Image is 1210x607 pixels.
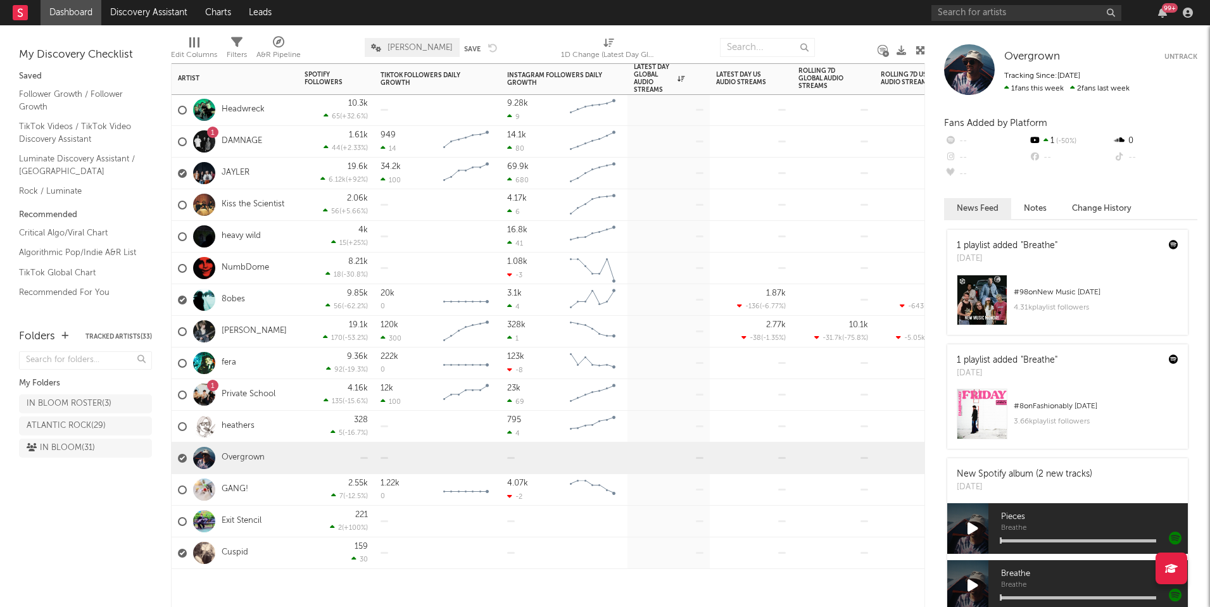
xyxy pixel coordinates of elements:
div: ( ) [320,175,368,184]
div: 328k [507,321,526,329]
span: 6.12k [329,177,346,184]
span: +32.6 % [342,113,366,120]
span: 56 [334,303,342,310]
div: ATLANTIC ROCK ( 29 ) [27,418,106,434]
div: 10.3k [348,99,368,108]
a: GANG! [222,484,248,495]
span: 44 [332,145,341,152]
div: # 8 on Fashionably [DATE] [1014,399,1178,414]
button: News Feed [944,198,1011,219]
div: 3.1k [507,289,522,297]
div: 4.07k [507,479,528,487]
input: Search for folders... [19,351,152,370]
button: Notes [1011,198,1059,219]
a: JAYLER [222,168,249,178]
svg: Chart title [564,347,621,379]
div: 4.17k [507,194,527,203]
div: -- [944,166,1028,182]
svg: Chart title [438,284,495,316]
div: 12k [381,384,393,392]
span: 56 [331,208,339,215]
button: Tracked Artists(33) [85,334,152,340]
input: Search... [720,38,815,57]
div: -- [1113,149,1197,166]
svg: Chart title [438,379,495,411]
div: 1 playlist added [957,354,1057,367]
div: 69 [507,397,524,406]
a: Cuspid [222,548,248,558]
div: ( ) [814,334,868,342]
div: New Spotify album (2 new tracks) [957,468,1092,481]
svg: Chart title [438,474,495,506]
span: Breathe [1001,525,1188,532]
div: 1 [507,334,519,342]
div: My Discovery Checklist [19,47,152,63]
div: Filters [227,47,247,63]
a: IN BLOOM(31) [19,439,152,458]
span: Fans Added by Platform [944,118,1047,128]
div: 9.85k [347,289,368,297]
a: Exit Stencil [222,516,262,527]
span: 30 [360,556,368,563]
a: 8obes [222,294,245,305]
a: DAMNAGE [222,136,262,147]
div: ( ) [323,334,368,342]
div: -- [1028,149,1112,166]
div: # 98 on New Music [DATE] [1014,285,1178,300]
span: -53.2 % [344,335,366,342]
a: TikTok Global Chart [19,266,139,280]
div: 41 [507,239,523,247]
div: ( ) [737,302,786,310]
div: ( ) [325,270,368,278]
a: heavy wild [222,231,261,242]
div: 4 [507,429,520,437]
span: 2 fans last week [1004,85,1130,92]
a: fera [222,358,236,368]
svg: Chart title [564,94,621,126]
div: ( ) [896,334,950,342]
div: A&R Pipeline [256,47,301,63]
svg: Chart title [438,126,495,158]
button: Change History [1059,198,1144,219]
div: 1 [1028,133,1112,149]
div: 120k [381,321,398,329]
div: -- [944,149,1028,166]
span: -50 % [1054,138,1076,145]
a: #98onNew Music [DATE]4.31kplaylist followers [947,275,1188,335]
div: 3.66k playlist followers [1014,414,1178,429]
div: 19.6k [348,163,368,171]
a: Headwreck [222,104,265,115]
a: Critical Algo/Viral Chart [19,226,139,240]
div: Rolling 7D Global Audio Streams [798,67,849,90]
a: TikTok Videos / TikTok Video Discovery Assistant [19,120,139,146]
span: 1 fans this week [1004,85,1064,92]
svg: Chart title [564,221,621,253]
div: [DATE] [957,253,1057,265]
span: -5.05k [904,335,925,342]
svg: Chart title [438,316,495,347]
a: heathers [222,421,255,432]
div: 10.1k [849,321,868,329]
div: 19.1k [349,321,368,329]
svg: Chart title [564,379,621,411]
div: 123k [507,353,524,361]
div: ( ) [323,207,368,215]
svg: Chart title [564,253,621,284]
div: 1D Change (Latest Day Global Audio Streams) [561,32,656,68]
div: Rolling 7D US Audio Streams [881,71,931,86]
div: 80 [507,144,524,153]
span: -136 [745,303,760,310]
svg: Chart title [564,158,621,189]
div: 6 [507,208,520,216]
div: TikTok Followers Daily Growth [381,72,476,87]
span: 15 [339,240,346,247]
div: 100 [381,397,401,406]
div: 2.06k [347,194,368,203]
span: Pieces [1001,510,1188,525]
a: Overgrown [222,453,265,463]
div: -2 [507,492,522,501]
div: 9.28k [507,99,528,108]
div: 34.2k [381,163,401,171]
div: My Folders [19,376,152,391]
span: +5.66 % [341,208,366,215]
